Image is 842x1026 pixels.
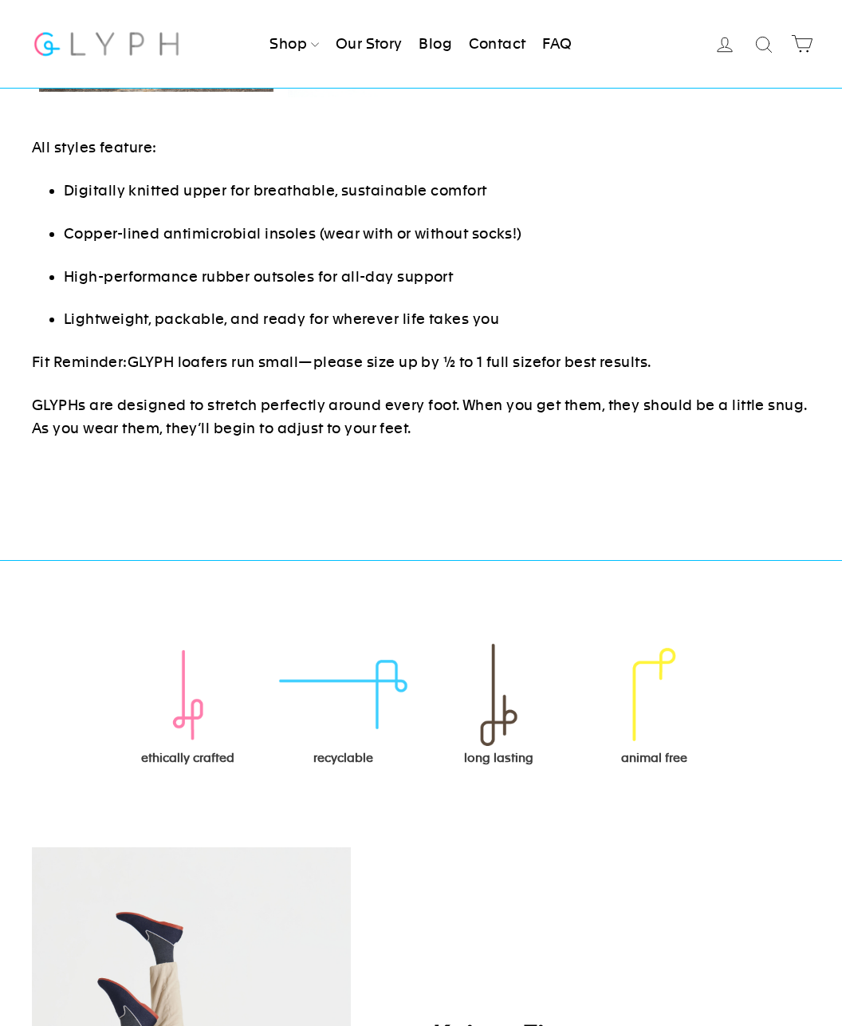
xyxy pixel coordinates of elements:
div: recyclable [266,641,421,768]
a: Contact [462,26,533,61]
img: Glyph [32,22,181,65]
div: ethically crafted [110,641,266,768]
a: FAQ [536,26,578,61]
span: GLYPH loafers run small— [128,353,313,370]
span: Fit Reminder: [32,353,128,370]
div: long lasting [421,641,576,768]
span: Copper-lined antimicrobial insoles (wear with or without socks!) [64,225,522,242]
a: Blog [412,26,458,61]
span: Lightweight, packable, and ready for wherever life takes you [64,310,499,327]
span: for best results. [541,353,651,370]
ul: Primary [263,26,578,61]
span: please size up by ½ to 1 full size [313,353,541,370]
a: Shop [263,26,325,61]
span: Digitally knitted upper for breathable, sustainable comfort [64,182,487,199]
span: All styles feature: [32,139,157,156]
span: GLYPHs are designed to stretch perfectly around every foot. When you get them, they should be a l... [32,397,807,436]
span: High-performance rubber outsoles for all-day support [64,268,453,285]
div: animal free [576,641,732,768]
a: Our Story [329,26,409,61]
